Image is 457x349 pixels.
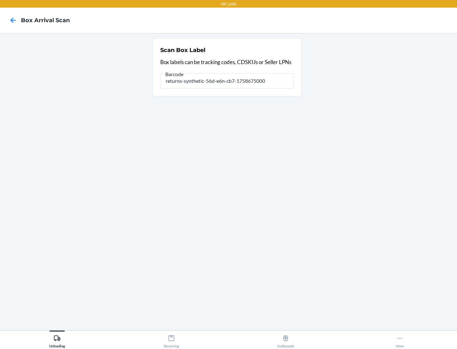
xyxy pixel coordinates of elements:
span: Barcode [164,71,184,77]
input: Barcode [160,73,294,89]
button: More [343,331,457,348]
div: Unloading [49,332,65,348]
div: More [396,332,404,348]
button: Receiving [114,331,228,348]
div: Receiving [164,332,179,348]
div: Outbounds [277,332,294,348]
h2: Scan Box Label [160,46,205,54]
p: TST_LOG [221,1,236,7]
h4: Box Arrival Scan [21,16,70,24]
button: Outbounds [228,331,343,348]
p: Box labels can be tracking codes, CDSKUs or Seller LPNs [160,58,294,66]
